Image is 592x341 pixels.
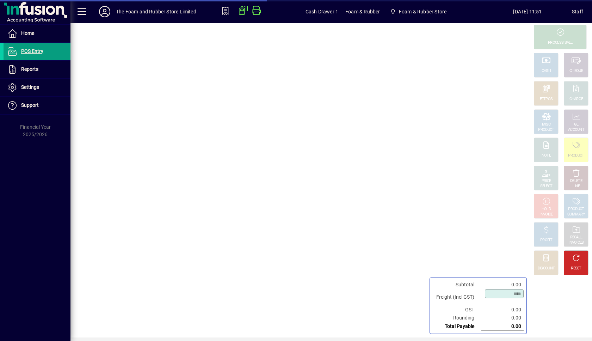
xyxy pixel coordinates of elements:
[542,122,550,127] div: MISC
[574,122,579,127] div: GL
[21,48,43,54] span: POS Entry
[542,178,551,184] div: PRICE
[399,6,446,17] span: Foam & Rubber Store
[542,207,551,212] div: HOLD
[4,97,70,114] a: Support
[481,322,524,331] td: 0.00
[571,266,581,271] div: RESET
[21,30,34,36] span: Home
[21,84,39,90] span: Settings
[116,6,196,17] div: The Foam and Rubber Store Limited
[569,68,583,74] div: CHEQUE
[481,281,524,289] td: 0.00
[540,238,552,243] div: PROFIT
[4,79,70,96] a: Settings
[540,184,553,189] div: SELECT
[567,212,585,217] div: SUMMARY
[542,68,551,74] div: CASH
[21,102,39,108] span: Support
[481,306,524,314] td: 0.00
[387,5,449,18] span: Foam & Rubber Store
[572,6,583,17] div: Staff
[568,240,584,245] div: INVOICES
[573,184,580,189] div: LINE
[569,97,583,102] div: CHARGE
[539,212,553,217] div: INVOICE
[345,6,380,17] span: Foam & Rubber
[568,207,584,212] div: PRODUCT
[93,5,116,18] button: Profile
[548,40,573,45] div: PROCESS SALE
[568,153,584,158] div: PRODUCT
[542,153,551,158] div: NOTE
[4,25,70,42] a: Home
[483,6,572,17] span: [DATE] 11:51
[433,306,481,314] td: GST
[433,314,481,322] td: Rounding
[481,314,524,322] td: 0.00
[433,281,481,289] td: Subtotal
[568,127,584,133] div: ACCOUNT
[570,178,582,184] div: DELETE
[538,127,554,133] div: PRODUCT
[433,289,481,306] td: Freight (Incl GST)
[4,61,70,78] a: Reports
[433,322,481,331] td: Total Payable
[540,97,553,102] div: EFTPOS
[570,235,582,240] div: RECALL
[306,6,338,17] span: Cash Drawer 1
[538,266,555,271] div: DISCOUNT
[21,66,38,72] span: Reports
